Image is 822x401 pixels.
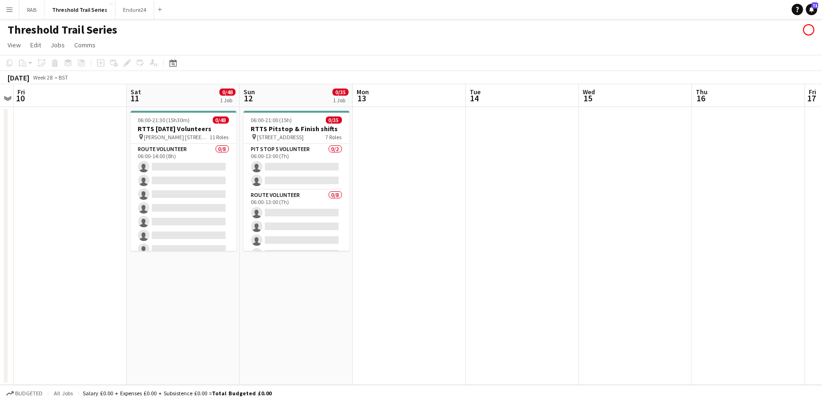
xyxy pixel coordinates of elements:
span: Jobs [51,41,65,49]
div: BST [59,74,68,81]
span: 0/48 [219,89,236,96]
app-card-role: Route Volunteer0/806:00-14:00 (8h) [131,144,236,272]
span: Sat [131,88,141,96]
span: 0/48 [213,116,229,124]
app-card-role: Route Volunteer0/806:00-13:00 (7h) [244,190,350,318]
span: Total Budgeted £0.00 [212,390,271,397]
span: Fri [17,88,25,96]
span: 13 [355,93,369,104]
span: 15 [581,93,595,104]
span: Mon [357,88,369,96]
span: 16 [694,93,708,104]
span: Week 28 [31,74,55,81]
span: 06:00-21:30 (15h30m) [138,116,190,124]
button: Threshold Trail Series [44,0,115,19]
span: 17 [807,93,816,104]
span: Comms [74,41,96,49]
a: Comms [70,39,99,51]
span: 7 Roles [326,134,342,141]
span: 11 [129,93,141,104]
span: All jobs [52,390,75,397]
app-job-card: 06:00-21:00 (15h)0/35RTTS Pitstop & Finish shifts [STREET_ADDRESS]7 RolesPit Stop 5 Volunteer0/20... [244,111,350,251]
span: [PERSON_NAME] [STREET_ADDRESS][PERSON_NAME] [144,134,210,141]
h3: RTTS Pitstop & Finish shifts [244,125,350,133]
button: Endure24 [115,0,154,19]
a: Edit [26,39,45,51]
span: 06:00-21:00 (15h) [251,116,292,124]
span: Wed [583,88,595,96]
span: [STREET_ADDRESS] [257,134,304,141]
div: 1 Job [220,97,235,104]
app-user-avatar: Threshold Sports [803,24,814,36]
a: View [4,39,25,51]
button: Budgeted [5,388,44,399]
span: 14 [468,93,481,104]
span: 11 Roles [210,134,229,141]
a: Jobs [47,39,69,51]
span: 0/35 [332,89,349,96]
a: 71 [806,4,817,15]
span: 0/35 [326,116,342,124]
span: Fri [809,88,816,96]
div: [DATE] [8,73,29,82]
span: Budgeted [15,390,43,397]
h3: RTTS [DATE] Volunteers [131,125,236,133]
span: Tue [470,88,481,96]
div: 1 Job [333,97,348,104]
span: View [8,41,21,49]
span: 10 [16,93,25,104]
button: RAB [19,0,44,19]
app-job-card: 06:00-21:30 (15h30m)0/48RTTS [DATE] Volunteers [PERSON_NAME] [STREET_ADDRESS][PERSON_NAME]11 Role... [131,111,236,251]
app-card-role: Pit Stop 5 Volunteer0/206:00-13:00 (7h) [244,144,350,190]
span: Edit [30,41,41,49]
span: Thu [696,88,708,96]
span: 12 [242,93,255,104]
span: 71 [812,2,818,9]
div: Salary £0.00 + Expenses £0.00 + Subsistence £0.00 = [83,390,271,397]
span: Sun [244,88,255,96]
h1: Threshold Trail Series [8,23,117,37]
